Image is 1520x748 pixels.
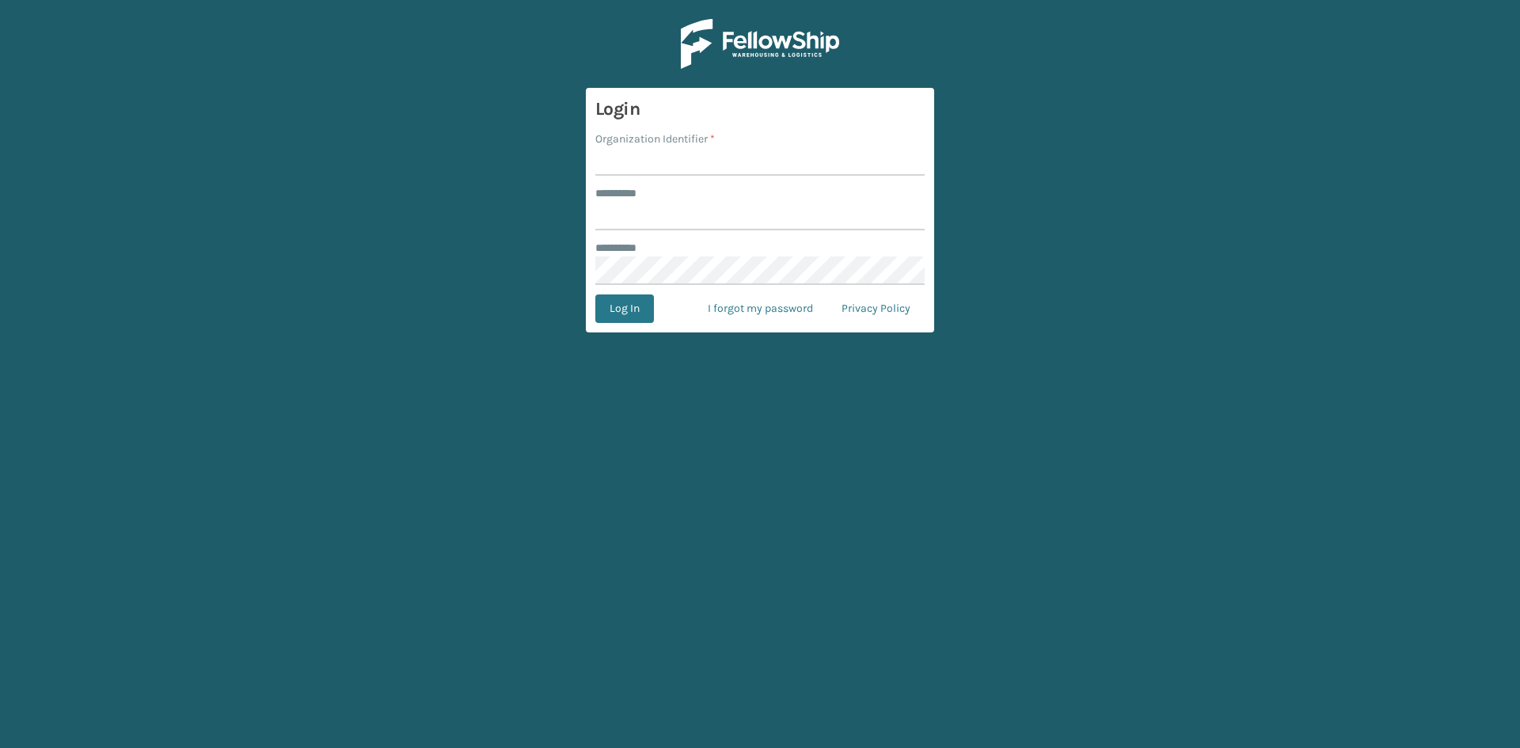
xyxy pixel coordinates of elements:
[595,97,925,121] h3: Login
[827,294,925,323] a: Privacy Policy
[595,131,715,147] label: Organization Identifier
[595,294,654,323] button: Log In
[693,294,827,323] a: I forgot my password
[681,19,839,69] img: Logo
